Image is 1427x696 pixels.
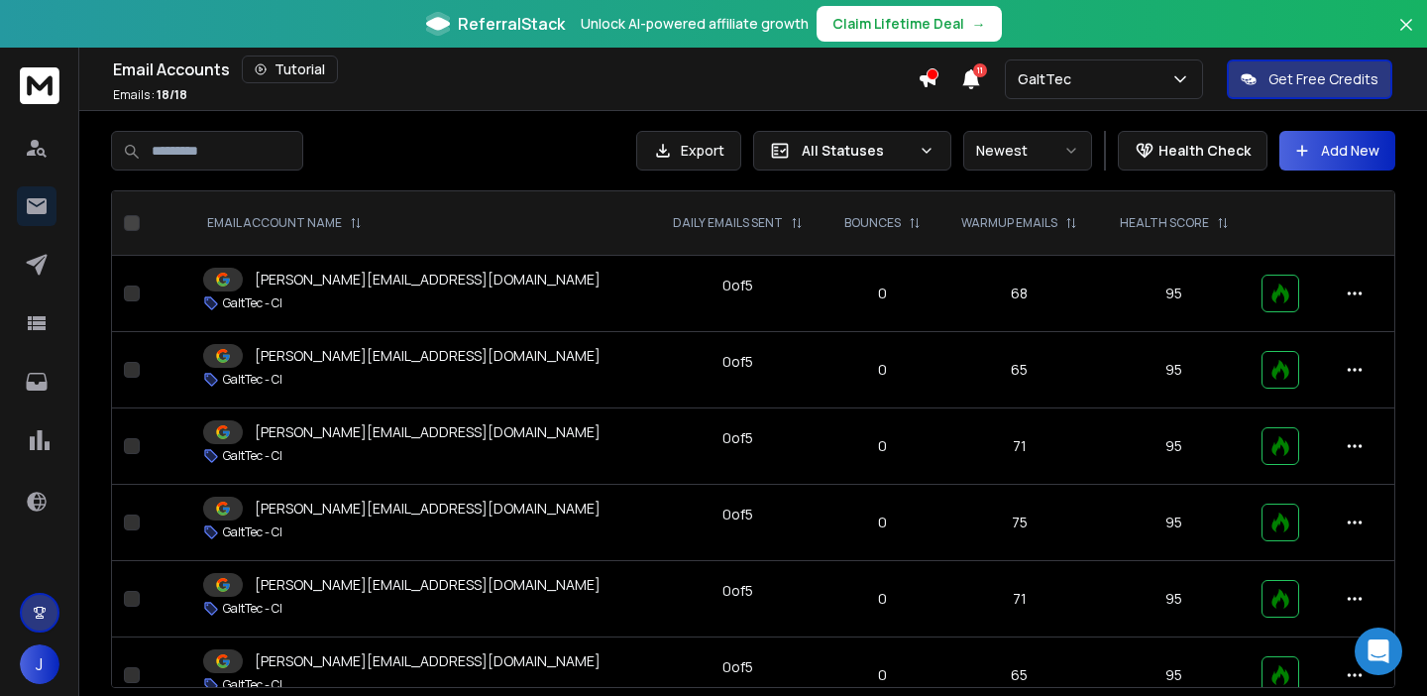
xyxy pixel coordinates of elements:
[1099,332,1250,408] td: 95
[255,499,601,519] p: [PERSON_NAME][EMAIL_ADDRESS][DOMAIN_NAME]
[961,215,1057,231] p: WARMUP EMAILS
[113,56,918,83] div: Email Accounts
[722,276,753,295] div: 0 of 5
[1099,256,1250,332] td: 95
[817,6,1002,42] button: Claim Lifetime Deal→
[722,505,753,524] div: 0 of 5
[113,87,187,103] p: Emails :
[255,346,601,366] p: [PERSON_NAME][EMAIL_ADDRESS][DOMAIN_NAME]
[844,215,901,231] p: BOUNCES
[1158,141,1251,161] p: Health Check
[1099,561,1250,638] td: 95
[581,14,809,34] p: Unlock AI-powered affiliate growth
[1120,215,1209,231] p: HEALTH SCORE
[940,332,1099,408] td: 65
[940,561,1099,638] td: 71
[1227,59,1392,99] button: Get Free Credits
[963,131,1092,171] button: Newest
[255,270,601,290] p: [PERSON_NAME][EMAIL_ADDRESS][DOMAIN_NAME]
[223,601,282,617] p: GaltTec - CI
[458,12,565,36] span: ReferralStack
[972,14,986,34] span: →
[836,436,929,456] p: 0
[836,360,929,380] p: 0
[1279,131,1395,171] button: Add New
[223,372,282,388] p: GaltTec - CI
[722,428,753,448] div: 0 of 5
[242,56,338,83] button: Tutorial
[940,485,1099,561] td: 75
[836,284,929,303] p: 0
[636,131,741,171] button: Export
[1393,12,1419,59] button: Close banner
[255,575,601,595] p: [PERSON_NAME][EMAIL_ADDRESS][DOMAIN_NAME]
[255,651,601,671] p: [PERSON_NAME][EMAIL_ADDRESS][DOMAIN_NAME]
[1018,69,1079,89] p: GaltTec
[836,665,929,685] p: 0
[836,513,929,532] p: 0
[1268,69,1378,89] p: Get Free Credits
[223,295,282,311] p: GaltTec - CI
[1355,628,1402,675] div: Open Intercom Messenger
[157,86,187,103] span: 18 / 18
[802,141,911,161] p: All Statuses
[1099,408,1250,485] td: 95
[722,657,753,677] div: 0 of 5
[223,524,282,540] p: GaltTec - CI
[1118,131,1267,171] button: Health Check
[673,215,783,231] p: DAILY EMAILS SENT
[207,215,362,231] div: EMAIL ACCOUNT NAME
[722,352,753,372] div: 0 of 5
[20,644,59,684] button: J
[940,256,1099,332] td: 68
[223,448,282,464] p: GaltTec - CI
[255,422,601,442] p: [PERSON_NAME][EMAIL_ADDRESS][DOMAIN_NAME]
[973,63,987,77] span: 11
[223,677,282,693] p: GaltTec - CI
[722,581,753,601] div: 0 of 5
[1099,485,1250,561] td: 95
[940,408,1099,485] td: 71
[836,589,929,609] p: 0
